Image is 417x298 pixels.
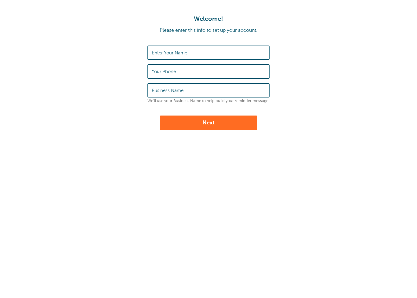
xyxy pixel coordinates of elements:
p: Please enter this info to set up your account. [6,28,411,33]
button: Next [160,116,257,130]
label: Enter Your Name [152,50,187,56]
label: Business Name [152,88,183,93]
h1: Welcome! [6,15,411,23]
label: Your Phone [152,69,176,74]
p: We'll use your Business Name to help build your reminder message. [147,99,270,103]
